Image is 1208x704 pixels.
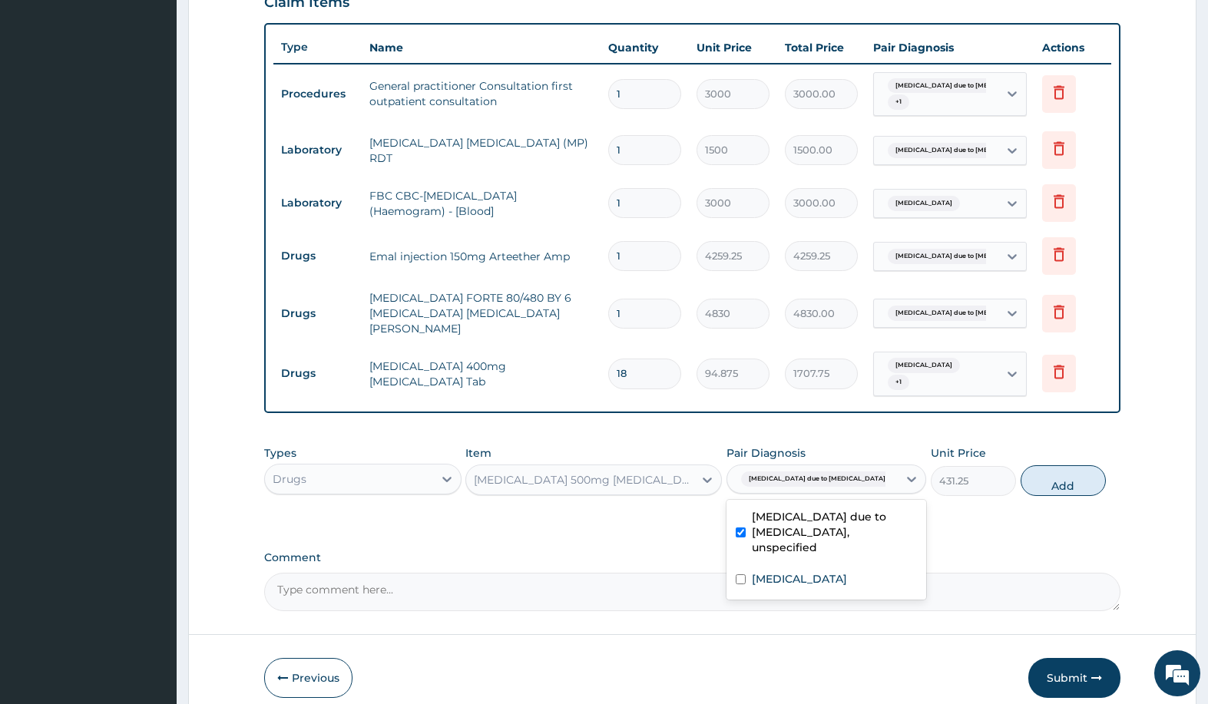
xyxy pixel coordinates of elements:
[362,180,600,226] td: FBC CBC-[MEDICAL_DATA] (Haemogram) - [Blood]
[865,32,1034,63] th: Pair Diagnosis
[80,86,258,106] div: Chat with us now
[273,471,306,487] div: Drugs
[273,80,362,108] td: Procedures
[89,193,212,349] span: We're online!
[777,32,865,63] th: Total Price
[362,283,600,344] td: [MEDICAL_DATA] FORTE 80/480 BY 6 [MEDICAL_DATA] [MEDICAL_DATA][PERSON_NAME]
[1028,658,1120,698] button: Submit
[465,445,491,461] label: Item
[28,77,62,115] img: d_794563401_company_1708531726252_794563401
[273,33,362,61] th: Type
[362,241,600,272] td: Emal injection 150mg Arteether Amp
[888,375,909,390] span: + 1
[888,78,1057,94] span: [MEDICAL_DATA] due to [MEDICAL_DATA] falc...
[752,571,847,587] label: [MEDICAL_DATA]
[888,249,1057,264] span: [MEDICAL_DATA] due to [MEDICAL_DATA] falc...
[264,658,352,698] button: Previous
[888,94,909,110] span: + 1
[362,71,600,117] td: General practitioner Consultation first outpatient consultation
[273,189,362,217] td: Laboratory
[726,445,806,461] label: Pair Diagnosis
[273,359,362,388] td: Drugs
[252,8,289,45] div: Minimize live chat window
[888,196,960,211] span: [MEDICAL_DATA]
[752,509,917,555] label: [MEDICAL_DATA] due to [MEDICAL_DATA], unspecified
[8,419,293,473] textarea: Type your message and hit 'Enter'
[1021,465,1106,496] button: Add
[264,551,1120,564] label: Comment
[474,472,695,488] div: [MEDICAL_DATA] 500mg [MEDICAL_DATA] Tab
[362,127,600,174] td: [MEDICAL_DATA] [MEDICAL_DATA] (MP) RDT
[362,32,600,63] th: Name
[1034,32,1111,63] th: Actions
[273,242,362,270] td: Drugs
[888,358,960,373] span: [MEDICAL_DATA]
[601,32,689,63] th: Quantity
[931,445,986,461] label: Unit Price
[362,351,600,397] td: [MEDICAL_DATA] 400mg [MEDICAL_DATA] Tab
[689,32,777,63] th: Unit Price
[888,306,1057,321] span: [MEDICAL_DATA] due to [MEDICAL_DATA] falc...
[888,143,1057,158] span: [MEDICAL_DATA] due to [MEDICAL_DATA] falc...
[741,471,911,487] span: [MEDICAL_DATA] due to [MEDICAL_DATA] falc...
[264,447,296,460] label: Types
[273,299,362,328] td: Drugs
[273,136,362,164] td: Laboratory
